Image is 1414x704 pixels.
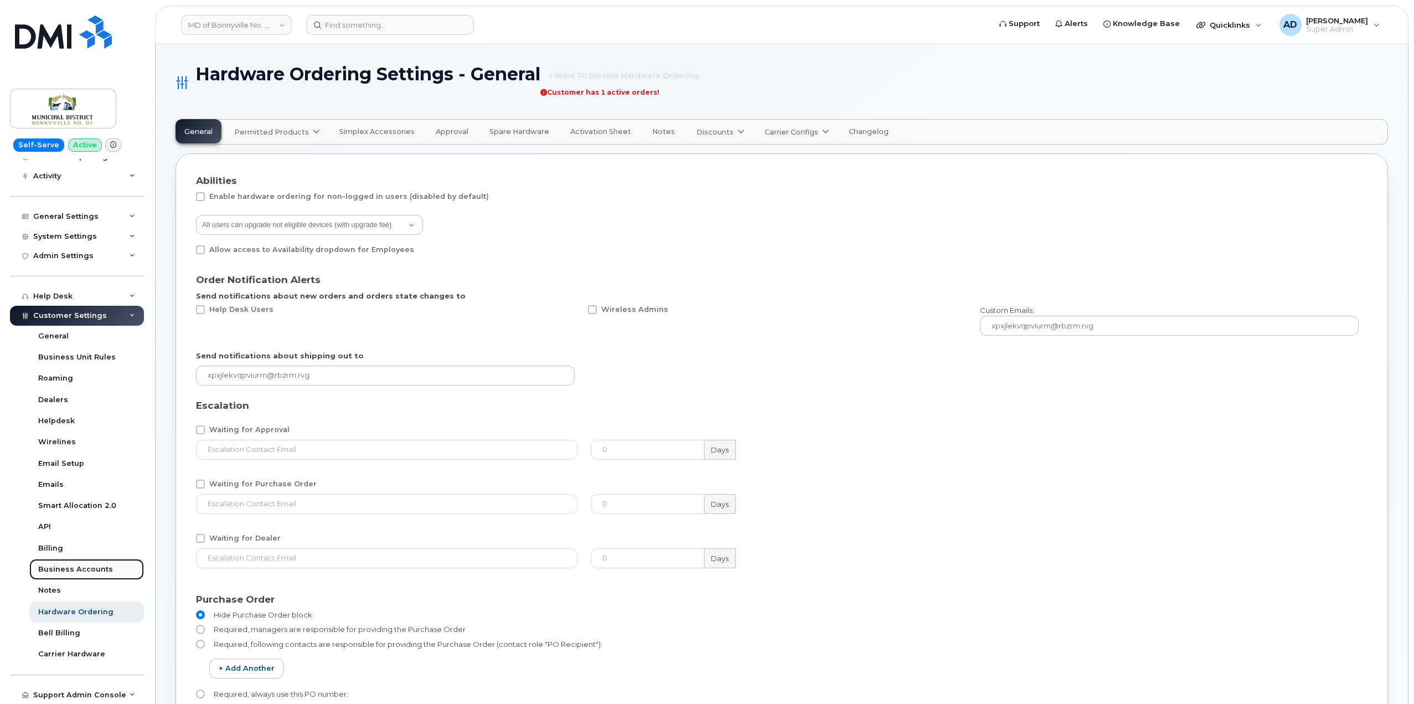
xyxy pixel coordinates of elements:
[849,127,889,136] span: Changelog
[196,593,1367,606] div: Purchase Order
[196,548,577,568] input: Escalation Contact Email
[601,305,668,314] span: Wireless Admins
[652,127,675,136] span: Notes
[196,273,1367,286] div: Order Notification Alerts
[489,127,549,136] span: Spare Hardware
[196,640,205,649] input: Required, following contacts are responsible for providing the Purchase Order (contact role "PO R...
[196,291,466,301] label: Send notifications about new orders and orders state changes to
[196,351,364,361] label: Send notifications about shipping out to
[209,425,290,434] span: Waiting for Approval
[704,548,736,568] label: Days
[980,316,1359,336] input: xpxjlekvqpviurm@rbzrm.rvg
[339,127,415,136] span: Simplex Accessories
[209,625,466,634] span: Required, managers are responsible for providing the Purchase Order
[840,120,897,144] a: Changelog
[209,610,312,619] span: Hide Purchase Order block
[196,625,205,634] input: Required, managers are responsible for providing the Purchase Order
[196,494,577,514] input: Escalation Contact Email
[219,663,275,674] span: + Add another
[481,120,558,144] a: Spare Hardware
[196,366,575,386] input: xpxjlekvqpviurm@rbzrm.rvg
[209,480,317,488] span: Waiting for Purchase Order
[209,690,348,698] span: Required, always use this PO number:
[570,127,631,136] span: Activation Sheet
[209,640,602,649] span: Required, following contacts are responsible for providing the Purchase Order (contact role "PO R...
[765,127,818,137] span: Carrier Configs
[209,245,414,254] span: Allow access to Availability dropdown for Employees
[704,494,736,514] label: Days
[196,440,577,460] input: Escalation Contact Email
[176,120,221,144] a: General
[704,440,736,460] label: Days
[209,534,281,542] span: Waiting for Dealer
[209,305,273,314] span: Help Desk Users
[644,120,683,144] a: Notes
[209,192,489,201] span: Enable hardware ordering for non-logged in users (disabled by default)
[183,305,188,311] input: Help Desk Users
[209,659,284,679] button: + Add another
[980,306,1034,315] span: Custom Emails:
[183,480,188,485] input: Waiting for Purchase Order
[183,192,188,198] input: Enable hardware ordering for non-logged in users (disabled by default)
[196,399,1367,412] div: Escalation
[176,64,1388,101] h1: Hardware Ordering Settings - General
[331,120,423,144] a: Simplex Accessories
[756,120,836,144] a: Carrier Configs
[196,174,1367,187] div: Abilities
[183,245,188,251] input: Allow access to Availability dropdown for Employees
[427,120,477,144] a: Approval
[562,120,639,144] a: Activation Sheet
[575,305,580,311] input: Wireless Admins
[688,120,751,144] a: Discounts
[183,425,188,431] input: Waiting for Approval
[234,127,309,137] span: Permitted Products
[183,534,188,539] input: Waiting for Dealer
[436,127,468,136] span: Approval
[696,127,734,137] span: Discounts
[540,89,708,96] div: Customer has 1 active orders!
[196,690,205,698] input: Required, always use this PO number:
[196,610,205,619] input: Hide Purchase Order block
[225,120,327,144] a: Permitted Products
